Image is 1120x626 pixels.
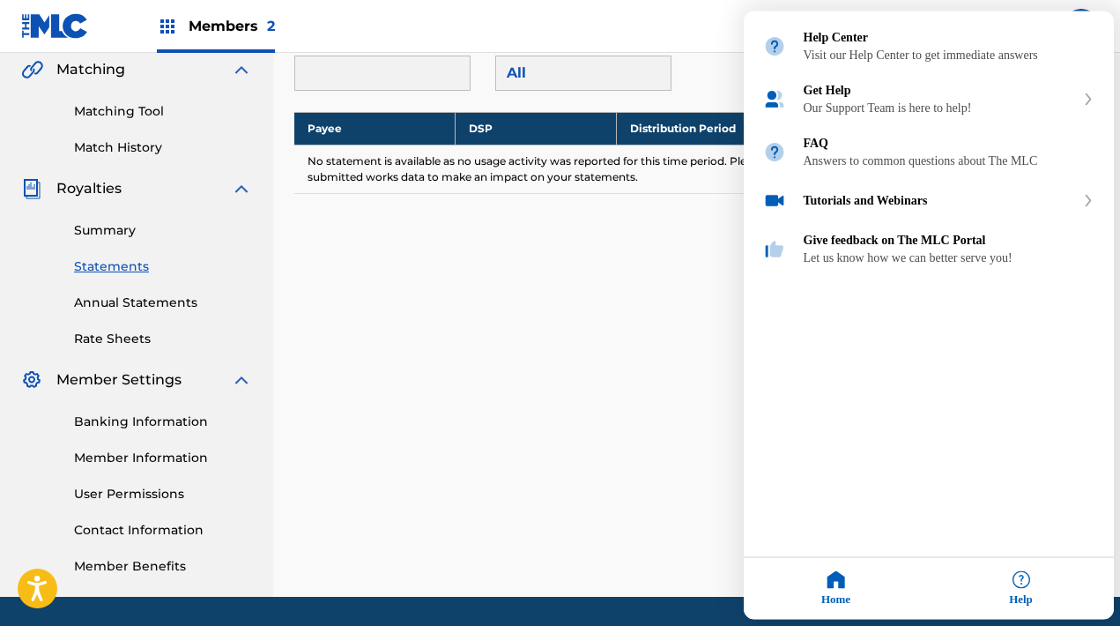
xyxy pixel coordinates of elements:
[763,35,786,58] img: module icon
[804,101,1075,116] div: Our Support Team is here to help!
[1083,195,1094,207] svg: expand
[763,190,786,212] img: module icon
[744,223,1114,276] div: Give feedback on The MLC Portal
[763,88,786,111] img: module icon
[929,558,1114,620] div: Help
[744,11,1114,276] div: entering resource center home
[804,137,1094,151] div: FAQ
[763,238,786,261] img: module icon
[804,84,1075,98] div: Get Help
[804,194,1075,208] div: Tutorials and Webinars
[804,48,1094,63] div: Visit our Help Center to get immediate answers
[744,126,1114,179] div: FAQ
[804,234,1094,248] div: Give feedback on The MLC Portal
[744,20,1114,73] div: Help Center
[744,179,1114,223] div: Tutorials and Webinars
[804,251,1094,265] div: Let us know how we can better serve you!
[763,141,786,164] img: module icon
[804,31,1094,45] div: Help Center
[1083,93,1094,106] svg: expand
[804,154,1094,168] div: Answers to common questions about The MLC
[744,73,1114,126] div: Get Help
[744,558,929,620] div: Home
[744,11,1114,276] div: Resource center home modules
